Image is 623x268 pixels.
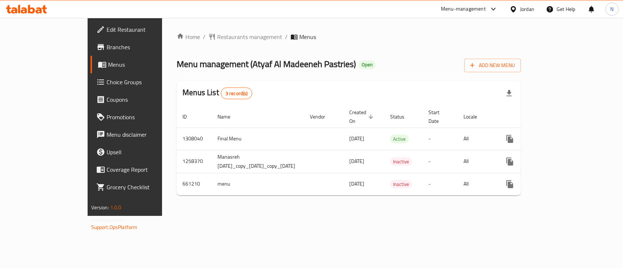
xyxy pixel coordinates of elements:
span: Restaurants management [217,32,282,41]
span: 1.0.0 [110,203,122,212]
a: Menus [91,56,192,73]
span: Start Date [428,108,449,125]
span: Promotions [107,113,186,121]
button: Change Status [519,175,536,193]
span: N [610,5,614,13]
a: Support.OpsPlatform [91,222,138,232]
span: Status [390,112,414,121]
a: Coupons [91,91,192,108]
a: Branches [91,38,192,56]
div: Jordan [520,5,534,13]
span: Choice Groups [107,78,186,86]
button: more [501,175,519,193]
span: Branches [107,43,186,51]
div: Inactive [390,157,412,166]
button: Change Status [519,153,536,170]
span: [DATE] [349,134,364,143]
th: Actions [495,106,577,128]
span: [DATE] [349,179,364,189]
a: Upsell [91,143,192,161]
a: Choice Groups [91,73,192,91]
span: Coupons [107,95,186,104]
span: Edit Restaurant [107,25,186,34]
span: Menus [108,60,186,69]
a: Restaurants management [208,32,282,41]
td: - [423,173,458,195]
span: Add New Menu [470,61,515,70]
span: [DATE] [349,156,364,166]
span: Version: [91,203,109,212]
span: Vendor [310,112,335,121]
span: Locale [464,112,487,121]
span: Name [218,112,240,121]
td: 1308040 [177,128,212,150]
a: Edit Restaurant [91,21,192,38]
table: enhanced table [177,106,577,195]
td: - [423,128,458,150]
span: Get support on: [91,215,125,225]
h2: Menus List [182,87,252,99]
span: Grocery Checklist [107,183,186,191]
span: Menus [299,32,316,41]
span: Menu disclaimer [107,130,186,139]
div: Open [359,61,376,69]
a: Grocery Checklist [91,178,192,196]
a: Menu disclaimer [91,126,192,143]
td: All [458,150,495,173]
span: Coverage Report [107,165,186,174]
nav: breadcrumb [177,32,521,41]
button: more [501,153,519,170]
span: 3 record(s) [221,90,252,97]
td: Manasreh [DATE]_copy_[DATE]_copy_[DATE] [212,150,304,173]
div: Total records count [221,88,253,99]
td: Final Menu [212,128,304,150]
td: menu [212,173,304,195]
td: 1258370 [177,150,212,173]
button: more [501,130,519,148]
a: Coverage Report [91,161,192,178]
span: Inactive [390,158,412,166]
span: Inactive [390,180,412,189]
td: - [423,150,458,173]
span: Menu management ( Atyaf Al Madeeneh Pastries ) [177,56,356,72]
a: Promotions [91,108,192,126]
div: Menu-management [441,5,486,13]
div: Export file [500,85,518,102]
span: Open [359,62,376,68]
td: All [458,128,495,150]
td: 661210 [177,173,212,195]
span: Active [390,135,409,143]
span: Created On [349,108,376,125]
button: Add New Menu [464,59,521,72]
li: / [203,32,205,41]
span: ID [182,112,196,121]
span: Upsell [107,148,186,156]
td: All [458,173,495,195]
li: / [285,32,288,41]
